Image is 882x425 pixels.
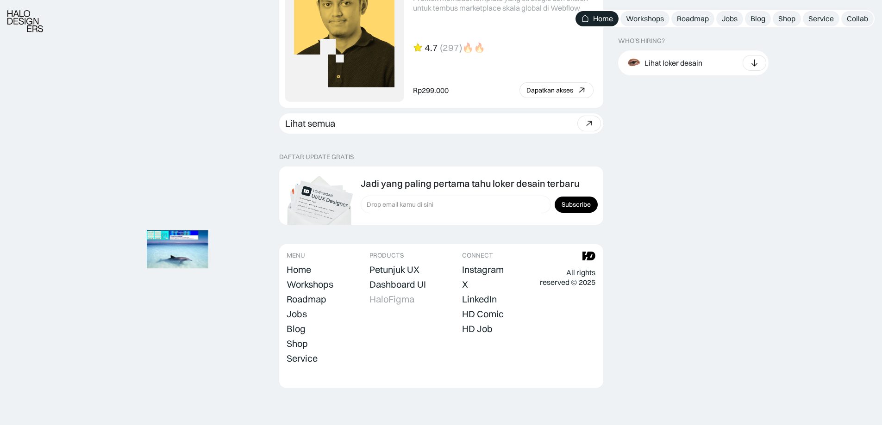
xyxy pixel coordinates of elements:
a: LinkedIn [462,293,497,306]
div: Jadi yang paling pertama tahu loker desain terbaru [361,178,579,189]
a: Dashboard UI [369,278,426,291]
div: Home [593,14,613,24]
a: X [462,278,468,291]
form: Form Subscription [361,196,598,213]
div: Shop [778,14,795,24]
div: Lihat semua [285,118,335,129]
input: Drop email kamu di sini [361,196,551,213]
div: LinkedIn [462,294,497,305]
div: All rights reserved © 2025 [540,268,595,287]
div: Workshops [626,14,664,24]
div: Service [287,353,318,364]
a: Service [287,352,318,365]
div: HaloFigma [369,294,414,305]
div: X [462,279,468,290]
a: Jobs [716,11,743,26]
a: HD Job [462,322,493,335]
div: Dapatkan akses [526,86,573,94]
div: PRODUCTS [369,252,404,259]
a: Shop [287,337,308,350]
div: Blog [287,323,306,334]
a: Blog [745,11,771,26]
div: Home [287,264,311,275]
div: Roadmap [287,294,326,305]
a: Instagram [462,263,504,276]
div: Jobs [722,14,738,24]
a: Service [803,11,839,26]
div: HD Job [462,323,493,334]
a: Workshops [287,278,333,291]
a: Home [287,263,311,276]
div: Blog [751,14,765,24]
div: Service [808,14,834,24]
div: Workshops [287,279,333,290]
a: Roadmap [671,11,714,26]
div: Dashboard UI [369,279,426,290]
div: Collab [847,14,868,24]
a: Lihat semua [279,113,603,134]
div: Shop [287,338,308,349]
div: Lihat loker desain [644,58,702,68]
a: Petunjuk UX [369,263,419,276]
div: MENU [287,252,305,259]
input: Subscribe [555,197,598,213]
div: HD Comic [462,308,504,320]
a: Collab [841,11,874,26]
div: Jobs [287,308,307,320]
div: CONNECT [462,252,493,259]
a: HaloFigma [369,293,414,306]
a: Home [575,11,619,26]
div: Petunjuk UX [369,264,419,275]
a: Dapatkan akses [519,82,594,98]
a: Blog [287,322,306,335]
div: Instagram [462,264,504,275]
a: Roadmap [287,293,326,306]
div: DAFTAR UPDATE GRATIS [279,153,354,161]
a: HD Comic [462,308,504,320]
div: Rp299.000 [413,86,449,95]
a: Jobs [287,308,307,320]
div: Roadmap [677,14,709,24]
a: Shop [773,11,801,26]
div: WHO’S HIRING? [618,37,665,45]
a: Workshops [620,11,669,26]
